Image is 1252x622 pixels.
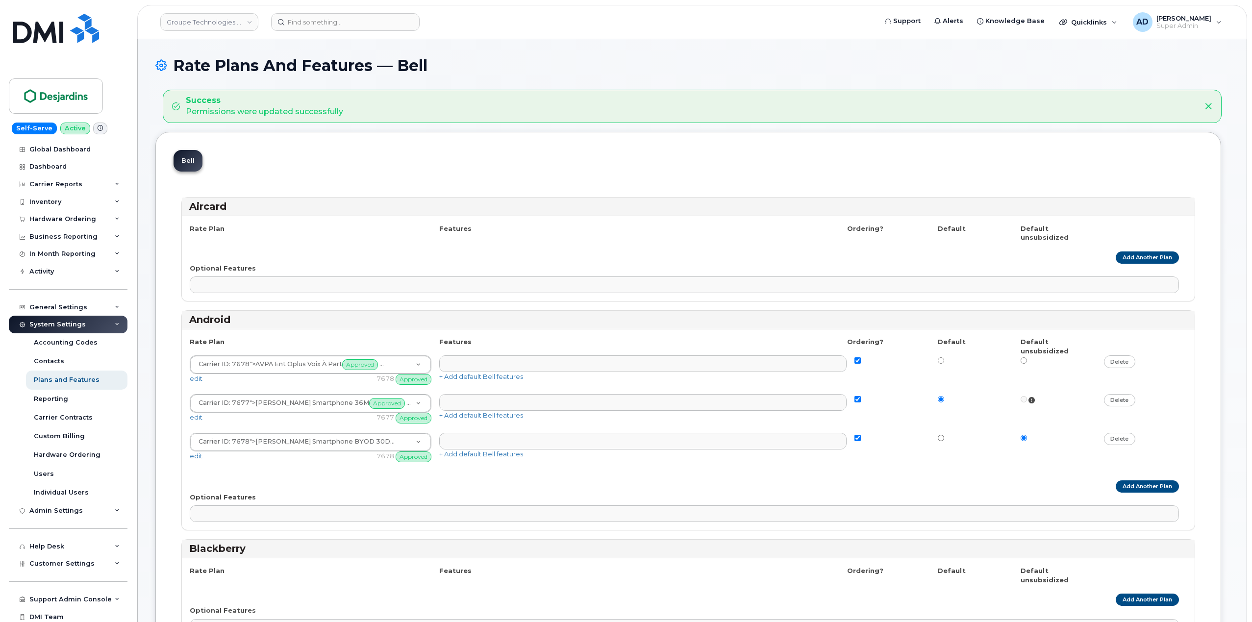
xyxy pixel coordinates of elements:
[1021,338,1069,355] strong: Default unsubsidized
[1116,594,1179,606] a: Add Another Plan
[439,373,523,380] a: + Add default Bell features
[938,567,966,574] strong: Default
[190,224,225,232] strong: Rate Plan
[186,95,343,118] div: Permissions were updated successfully
[193,359,416,370] span: ">AVPA Ent Oplus Voix À Part
[190,433,431,451] a: Carrier ID: 7678">[PERSON_NAME] Smartphone BYOD 30DApproved
[190,493,256,502] label: Optional Features
[376,452,394,460] span: 7678
[938,338,966,346] strong: Default
[189,200,1187,213] h3: Aircard
[1104,433,1136,445] a: delete
[190,452,202,460] a: edit
[190,395,431,412] a: Carrier ID: 7677">[PERSON_NAME] Smartphone 36MApproved Carrier ID: 7677
[193,398,416,409] span: ">[PERSON_NAME] Smartphone 36M
[376,413,394,421] span: 7677
[439,567,472,574] strong: Features
[189,542,1187,555] h3: Blackberry
[439,338,472,346] strong: Features
[396,374,431,385] span: Approved
[190,413,202,421] a: edit
[199,438,250,445] span: Desjardins Smartphone BYOD 30D <span class='badge badge-green'>Approved</span> <span class='badge...
[1116,251,1179,264] a: Add Another Plan
[390,437,426,448] span: Approved
[396,413,431,423] span: Approved
[1021,567,1069,584] strong: Default unsubsidized
[379,360,432,370] span: Carrier ID: 7678
[190,338,225,346] strong: Rate Plan
[190,264,256,273] label: Optional Features
[847,338,883,346] strong: Ordering?
[1104,355,1136,368] a: delete
[847,567,883,574] strong: Ordering?
[190,606,256,615] label: Optional Features
[190,374,202,382] a: edit
[199,399,250,406] span: Desjardins Smartphone 36M <span class='badge badge-green'>Approved</span> <span class='badge' dat...
[174,150,202,172] a: Bell
[199,361,250,368] span: AVPA Ent Oplus Voix À Part <span class='badge badge-green'>Approved</span> <span class='badge' da...
[847,224,883,232] strong: Ordering?
[369,398,405,409] span: Approved
[439,224,472,232] strong: Features
[439,411,523,419] a: + Add default Bell features
[189,313,1187,326] h3: Android
[376,375,394,383] span: 7678
[186,95,343,106] strong: Success
[342,359,378,370] span: Approved
[1104,394,1136,406] a: delete
[1021,224,1069,242] strong: Default unsubsidized
[193,437,416,448] span: ">[PERSON_NAME] Smartphone BYOD 30D
[396,451,431,462] span: Approved
[439,450,523,458] a: + Add default Bell features
[938,224,966,232] strong: Default
[1116,480,1179,493] a: Add Another Plan
[190,567,225,574] strong: Rate Plan
[190,356,431,373] a: Carrier ID: 7678">AVPA Ent Oplus Voix À PartApproved Carrier ID: 7678
[155,57,1229,74] h1: Rate Plans And Features — Bell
